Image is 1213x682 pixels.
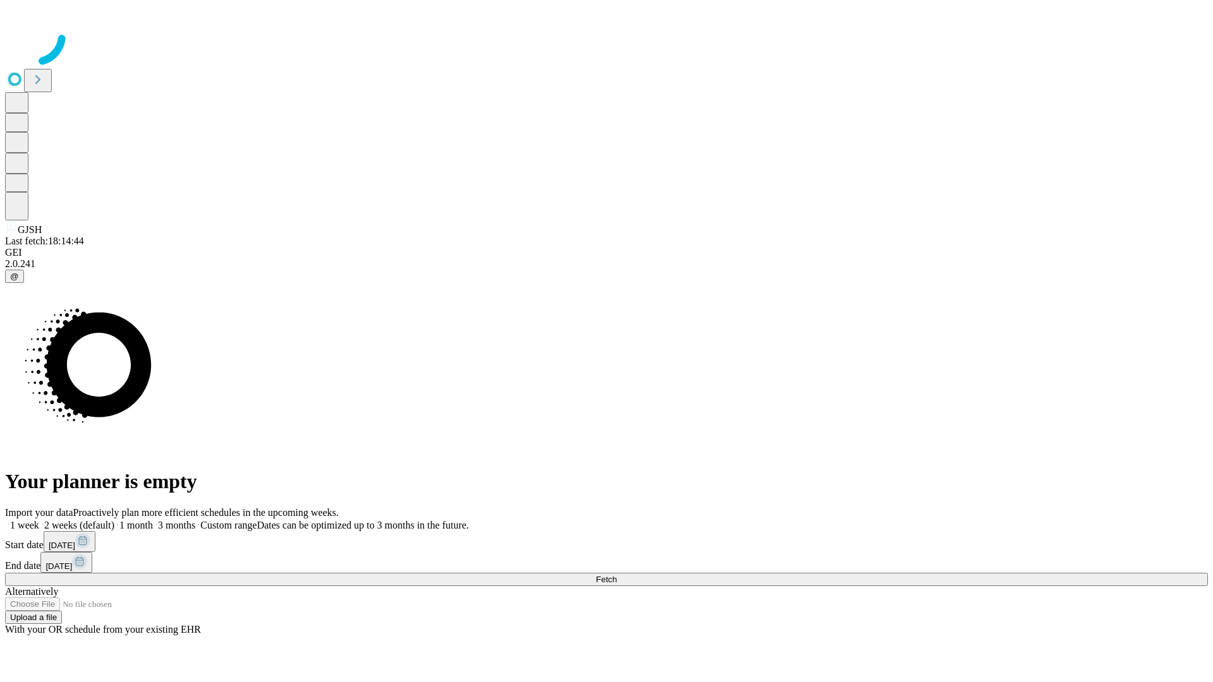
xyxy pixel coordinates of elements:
[5,573,1208,586] button: Fetch
[44,531,95,552] button: [DATE]
[18,224,42,235] span: GJSH
[5,611,62,624] button: Upload a file
[49,541,75,550] span: [DATE]
[73,507,339,518] span: Proactively plan more efficient schedules in the upcoming weeks.
[5,507,73,518] span: Import your data
[45,561,72,571] span: [DATE]
[5,552,1208,573] div: End date
[5,586,58,597] span: Alternatively
[5,531,1208,552] div: Start date
[5,624,201,635] span: With your OR schedule from your existing EHR
[10,272,19,281] span: @
[257,520,469,530] span: Dates can be optimized up to 3 months in the future.
[5,236,84,246] span: Last fetch: 18:14:44
[5,258,1208,270] div: 2.0.241
[158,520,195,530] span: 3 months
[119,520,153,530] span: 1 month
[596,575,617,584] span: Fetch
[5,270,24,283] button: @
[44,520,114,530] span: 2 weeks (default)
[10,520,39,530] span: 1 week
[40,552,92,573] button: [DATE]
[5,470,1208,493] h1: Your planner is empty
[200,520,256,530] span: Custom range
[5,247,1208,258] div: GEI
